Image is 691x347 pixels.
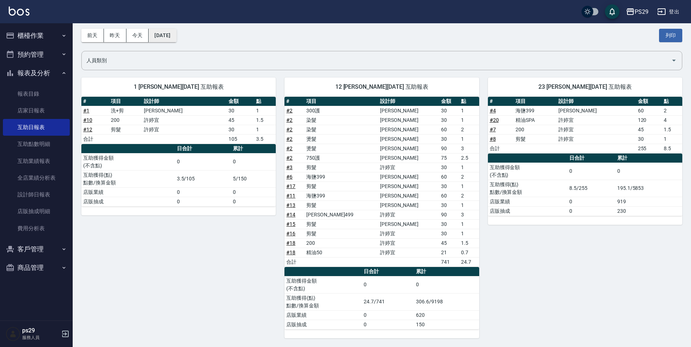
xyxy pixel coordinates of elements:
[378,238,439,248] td: 許婷宜
[304,229,378,238] td: 剪髮
[557,106,636,115] td: [PERSON_NAME]
[3,258,70,277] button: 商品管理
[378,229,439,238] td: 許婷宜
[439,134,459,144] td: 30
[304,191,378,200] td: 海鹽399
[286,202,295,208] a: #13
[414,293,479,310] td: 306.6/9198
[83,108,89,113] a: #1
[662,134,682,144] td: 1
[284,293,362,310] td: 互助獲得(點) 點數/換算金額
[635,7,648,16] div: PS29
[3,45,70,64] button: 預約管理
[284,257,304,267] td: 合計
[439,257,459,267] td: 741
[414,267,479,276] th: 累計
[459,144,479,153] td: 3
[231,197,276,206] td: 0
[459,172,479,182] td: 2
[286,136,292,142] a: #2
[378,163,439,172] td: 許婷宜
[3,153,70,169] a: 互助業績報表
[439,106,459,115] td: 30
[514,115,557,125] td: 精油SPA
[623,4,651,19] button: PS29
[109,97,142,106] th: 項目
[109,106,142,115] td: 洗+剪
[378,191,439,200] td: [PERSON_NAME]
[231,187,276,197] td: 0
[231,170,276,187] td: 5/150
[378,144,439,153] td: [PERSON_NAME]
[6,327,20,341] img: Person
[284,320,362,329] td: 店販抽成
[459,134,479,144] td: 1
[362,293,414,310] td: 24.7/741
[439,219,459,229] td: 30
[378,125,439,134] td: [PERSON_NAME]
[286,193,295,199] a: #11
[459,153,479,163] td: 2.5
[439,153,459,163] td: 75
[488,153,682,216] table: a dense table
[378,134,439,144] td: [PERSON_NAME]
[514,106,557,115] td: 海鹽399
[175,197,231,206] td: 0
[636,106,662,115] td: 60
[636,97,662,106] th: 金額
[459,257,479,267] td: 24.7
[668,55,680,66] button: Open
[104,29,126,42] button: 昨天
[459,229,479,238] td: 1
[636,115,662,125] td: 120
[142,125,227,134] td: 許婷宜
[514,97,557,106] th: 項目
[9,7,29,16] img: Logo
[557,125,636,134] td: 許婷宜
[488,97,514,106] th: #
[514,134,557,144] td: 剪髮
[615,153,682,163] th: 累計
[567,197,615,206] td: 0
[439,182,459,191] td: 30
[362,320,414,329] td: 0
[286,212,295,218] a: #14
[22,334,59,341] p: 服務人員
[514,125,557,134] td: 200
[378,248,439,257] td: 許婷宜
[286,240,295,246] a: #18
[378,219,439,229] td: [PERSON_NAME]
[81,187,175,197] td: 店販業績
[459,238,479,248] td: 1.5
[175,187,231,197] td: 0
[227,125,254,134] td: 30
[81,29,104,42] button: 前天
[81,170,175,187] td: 互助獲得(點) 點數/換算金額
[557,115,636,125] td: 許婷宜
[304,210,378,219] td: [PERSON_NAME]499
[22,327,59,334] h5: ps29
[662,106,682,115] td: 2
[662,144,682,153] td: 8.5
[81,97,109,106] th: #
[304,134,378,144] td: 燙髮
[304,182,378,191] td: 剪髮
[459,210,479,219] td: 3
[227,97,254,106] th: 金額
[286,221,295,227] a: #15
[304,153,378,163] td: 750護
[439,97,459,106] th: 金額
[439,191,459,200] td: 60
[227,115,254,125] td: 45
[488,180,568,197] td: 互助獲得(點) 點數/換算金額
[254,134,276,144] td: 3.5
[3,102,70,119] a: 店家日報表
[488,144,514,153] td: 合計
[439,163,459,172] td: 30
[605,4,619,19] button: save
[81,134,109,144] td: 合計
[378,97,439,106] th: 設計師
[488,206,568,216] td: 店販抽成
[439,248,459,257] td: 21
[293,83,470,91] span: 12 [PERSON_NAME][DATE] 互助報表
